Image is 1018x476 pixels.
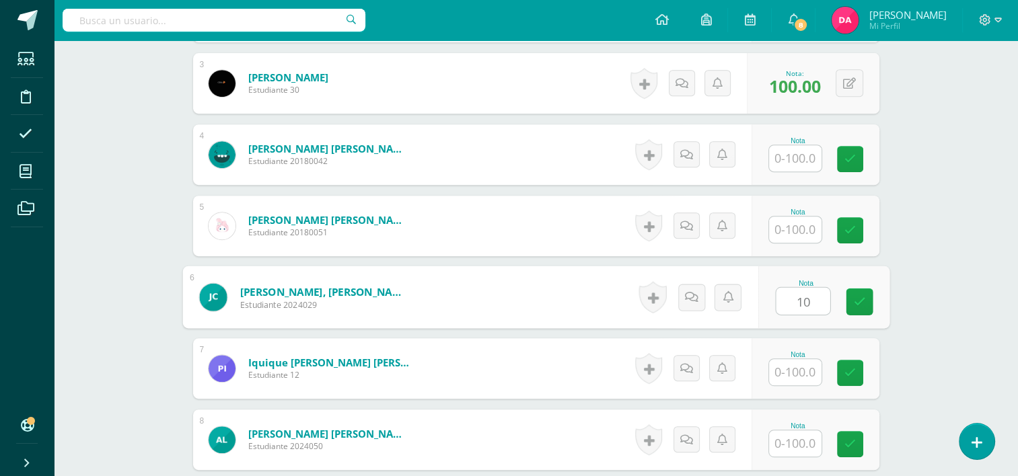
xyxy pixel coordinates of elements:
[769,75,821,97] span: 100.00
[832,7,859,34] img: 0d1c13a784e50cea1b92786e6af8f399.png
[248,369,410,381] span: Estudiante 12
[248,142,410,155] a: [PERSON_NAME] [PERSON_NAME]
[769,216,822,243] input: 0-100.0
[248,427,410,440] a: [PERSON_NAME] [PERSON_NAME]
[768,208,828,216] div: Nota
[769,359,822,385] input: 0-100.0
[248,440,410,452] span: Estudiante 2024050
[248,155,410,167] span: Estudiante 20180042
[248,213,410,227] a: [PERSON_NAME] [PERSON_NAME]
[768,351,828,358] div: Nota
[869,8,946,22] span: [PERSON_NAME]
[209,70,235,97] img: f102391585df564e69704fa6ba2fd024.png
[776,288,830,315] input: 0-100.0
[248,356,410,369] a: Iquique [PERSON_NAME] [PERSON_NAME]
[248,71,328,84] a: [PERSON_NAME]
[769,430,822,457] input: 0-100.0
[768,422,828,430] div: Nota
[209,212,235,239] img: fd73df31d65f0d3d4cd1ed82c06237cc.png
[209,426,235,453] img: 753e34da222244256740f67a8d9e4428.png
[199,283,227,311] img: c3bb5800c7d6ee2552531009e20e2ead.png
[769,145,822,171] input: 0-100.0
[869,20,946,32] span: Mi Perfil
[768,137,828,145] div: Nota
[63,9,365,32] input: Busca un usuario...
[209,141,235,168] img: 1c21ca45a9899d64e4c585b3e02cc75d.png
[240,284,406,299] a: [PERSON_NAME], [PERSON_NAME]
[240,299,406,311] span: Estudiante 2024029
[769,69,821,78] div: Nota:
[248,84,328,95] span: Estudiante 30
[248,227,410,238] span: Estudiante 20180051
[209,355,235,382] img: 34c024cd673641ed789563b5c4db78d8.png
[793,17,808,32] span: 8
[775,279,836,286] div: Nota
